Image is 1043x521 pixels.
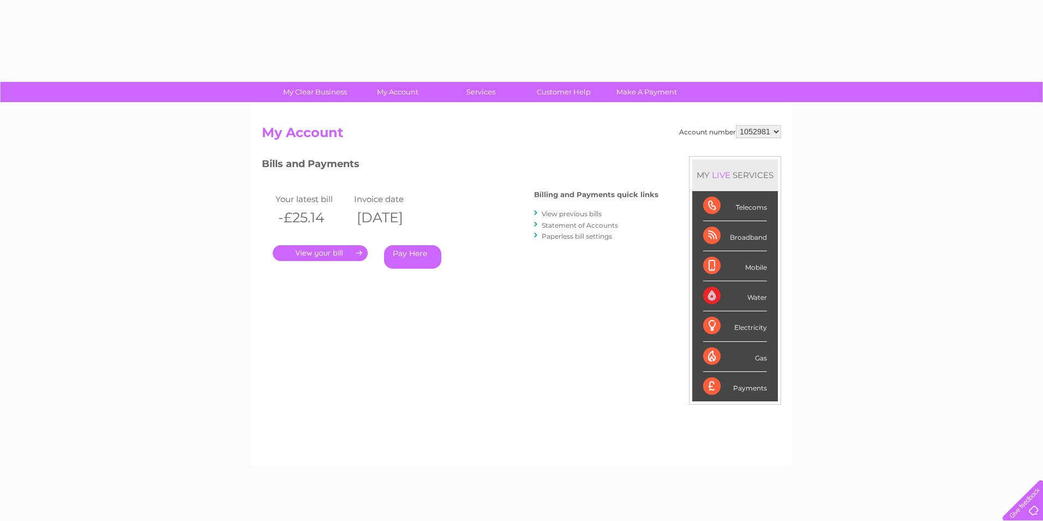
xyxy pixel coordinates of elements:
td: Your latest bill [273,192,351,206]
div: MY SERVICES [692,159,778,191]
a: . [273,245,368,261]
div: Mobile [703,251,767,281]
div: Account number [679,125,781,138]
a: Paperless bill settings [542,232,612,240]
a: Pay Here [384,245,441,269]
div: Electricity [703,311,767,341]
div: Water [703,281,767,311]
th: -£25.14 [273,206,351,229]
td: Invoice date [351,192,430,206]
a: Customer Help [519,82,609,102]
a: Services [436,82,526,102]
a: My Account [353,82,443,102]
h4: Billing and Payments quick links [534,191,658,199]
h3: Bills and Payments [262,156,658,175]
h2: My Account [262,125,781,146]
th: [DATE] [351,206,430,229]
a: Make A Payment [602,82,692,102]
a: My Clear Business [270,82,360,102]
a: View previous bills [542,210,602,218]
div: Telecoms [703,191,767,221]
a: Statement of Accounts [542,221,618,229]
div: Payments [703,372,767,401]
div: Gas [703,342,767,372]
div: Broadband [703,221,767,251]
div: LIVE [710,170,733,180]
